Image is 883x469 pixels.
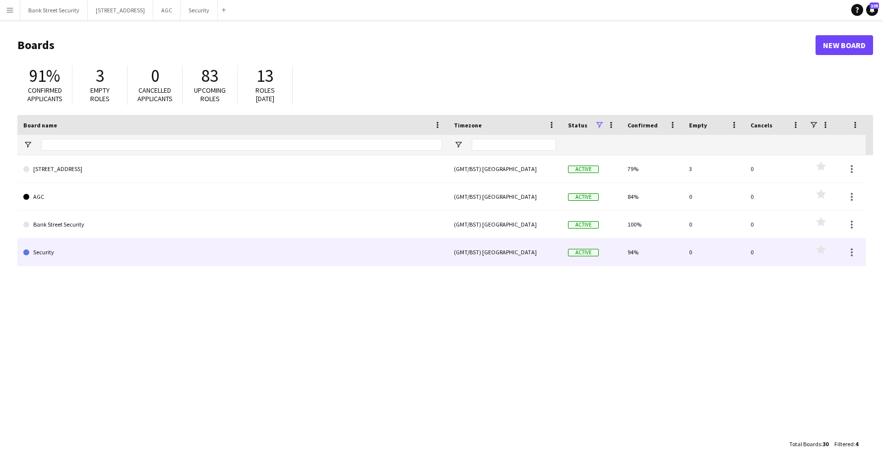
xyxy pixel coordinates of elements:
[789,434,828,454] div: :
[822,440,828,448] span: 30
[17,38,816,53] h1: Boards
[448,155,562,182] div: (GMT/BST) [GEOGRAPHIC_DATA]
[88,0,153,20] button: [STREET_ADDRESS]
[448,211,562,238] div: (GMT/BST) [GEOGRAPHIC_DATA]
[622,211,683,238] div: 100%
[256,65,273,87] span: 13
[568,221,599,229] span: Active
[90,86,110,103] span: Empty roles
[683,183,745,210] div: 0
[816,35,873,55] a: New Board
[568,193,599,201] span: Active
[745,183,806,210] div: 0
[29,65,60,87] span: 91%
[472,139,556,151] input: Timezone Filter Input
[745,155,806,182] div: 0
[153,0,181,20] button: AGC
[751,121,772,129] span: Cancels
[745,238,806,266] div: 0
[568,249,599,256] span: Active
[834,440,854,448] span: Filtered
[151,65,159,87] span: 0
[689,121,707,129] span: Empty
[448,183,562,210] div: (GMT/BST) [GEOGRAPHIC_DATA]
[454,121,482,129] span: Timezone
[628,121,658,129] span: Confirmed
[683,211,745,238] div: 0
[834,434,858,454] div: :
[622,183,683,210] div: 84%
[255,86,275,103] span: Roles [DATE]
[23,155,442,183] a: [STREET_ADDRESS]
[568,166,599,173] span: Active
[23,121,57,129] span: Board name
[870,2,879,9] span: 105
[683,238,745,266] div: 0
[41,139,442,151] input: Board name Filter Input
[201,65,218,87] span: 83
[866,4,878,16] a: 105
[96,65,104,87] span: 3
[181,0,218,20] button: Security
[855,440,858,448] span: 4
[137,86,173,103] span: Cancelled applicants
[27,86,63,103] span: Confirmed applicants
[23,140,32,149] button: Open Filter Menu
[20,0,88,20] button: Bank Street Security
[683,155,745,182] div: 3
[622,155,683,182] div: 79%
[194,86,226,103] span: Upcoming roles
[745,211,806,238] div: 0
[789,440,821,448] span: Total Boards
[23,211,442,238] a: Bank Street Security
[454,140,463,149] button: Open Filter Menu
[448,238,562,266] div: (GMT/BST) [GEOGRAPHIC_DATA]
[568,121,587,129] span: Status
[23,183,442,211] a: AGC
[23,238,442,266] a: Security
[622,238,683,266] div: 94%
